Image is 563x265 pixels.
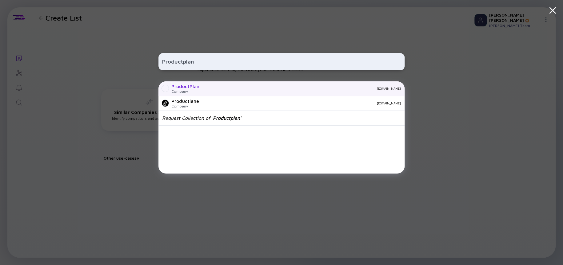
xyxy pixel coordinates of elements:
[171,104,199,108] div: Company
[213,115,240,121] span: Productplan
[204,101,401,105] div: [DOMAIN_NAME]
[162,56,401,67] input: Search Company or Investor...
[162,115,241,121] div: Request Collection of ' '
[171,98,199,104] div: Productlane
[171,89,199,94] div: Company
[171,84,199,89] div: ProductPlan
[204,87,401,90] div: [DOMAIN_NAME]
